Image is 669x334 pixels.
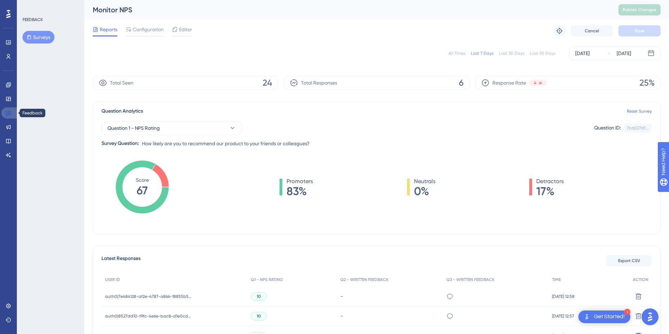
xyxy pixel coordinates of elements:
[93,5,601,15] div: Monitor NPS
[627,125,649,131] div: 7ca027d1...
[499,51,524,56] div: Last 30 Days
[536,177,564,186] span: Detractors
[571,25,613,36] button: Cancel
[101,139,139,148] div: Survey Question:
[340,293,439,300] div: -
[301,79,337,87] span: Total Responses
[105,313,193,319] span: auth0|8527dd10-f9fc-4e6e-bac8-d1e0cdefb879
[594,123,621,133] div: Question ID:
[287,186,313,197] span: 83%
[618,4,661,15] button: Publish Changes
[640,306,661,327] iframe: UserGuiding AI Assistant Launcher
[594,313,625,321] div: Get Started!
[606,255,652,266] button: Export CSV
[448,51,465,56] div: All Times
[575,49,590,58] div: [DATE]
[585,28,599,34] span: Cancel
[100,25,117,34] span: Reports
[618,25,661,36] button: Save
[22,31,54,44] button: Surveys
[552,294,575,299] span: [DATE] 12:58
[627,108,652,114] a: Reset Survey
[552,277,561,282] span: TIME
[623,7,656,13] span: Publish Changes
[105,294,193,299] span: auth0|7e484128-af2e-4787-a866-18855b5512cb
[340,277,388,282] span: Q2 - WRITTEN FEEDBACK
[471,51,493,56] div: Last 7 Days
[624,309,630,315] div: 1
[137,184,148,197] tspan: 67
[414,177,435,186] span: Neutrals
[530,51,555,56] div: Last 90 Days
[101,107,143,115] span: Question Analytics
[633,277,648,282] span: ACTION
[534,80,536,86] span: 4
[101,254,140,267] span: Latest Responses
[22,17,43,22] div: FEEDBACK
[340,313,439,319] div: -
[257,294,261,299] span: 10
[133,25,164,34] span: Configuration
[640,77,655,88] span: 25%
[536,186,564,197] span: 17%
[414,186,435,197] span: 0%
[107,124,160,132] span: Question 1 - NPS Rating
[617,49,631,58] div: [DATE]
[105,277,120,282] span: USER ID
[578,310,630,323] div: Open Get Started! checklist, remaining modules: 1
[446,277,494,282] span: Q3 - WRITTEN FEEDBACK
[492,79,526,87] span: Response Rate
[263,77,272,88] span: 24
[257,313,261,319] span: 10
[142,139,310,148] span: How likely are you to recommend our product to your friends or colleagues?
[459,77,464,88] span: 6
[110,79,133,87] span: Total Seen
[179,25,192,34] span: Editor
[552,313,574,319] span: [DATE] 12:57
[287,177,313,186] span: Promoters
[618,258,640,263] span: Export CSV
[251,277,283,282] span: Q1 - NPS RATING
[136,177,149,183] tspan: Score
[101,121,242,135] button: Question 1 - NPS Rating
[17,2,44,10] span: Need Help?
[583,313,591,321] img: launcher-image-alternative-text
[635,28,644,34] span: Save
